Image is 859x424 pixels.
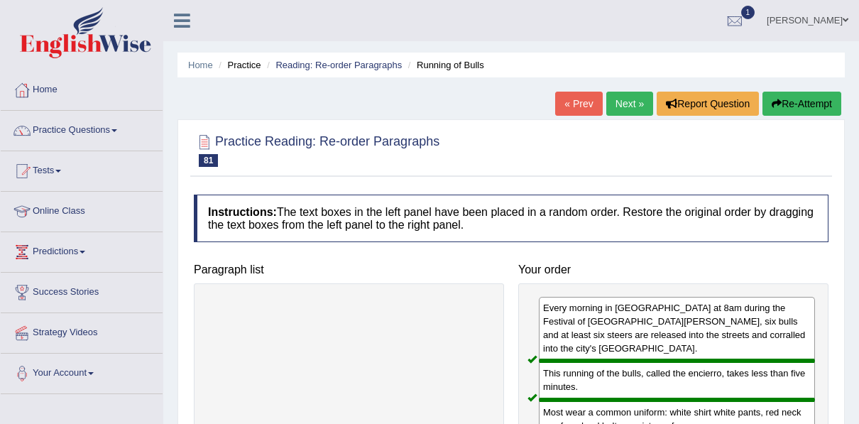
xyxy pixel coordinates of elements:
div: Every morning in [GEOGRAPHIC_DATA] at 8am during the Festival of [GEOGRAPHIC_DATA][PERSON_NAME], ... [539,297,815,361]
a: Practice Questions [1,111,163,146]
div: This running of the bulls, called the encierro, takes less than five minutes. [539,361,815,399]
a: Online Class [1,192,163,227]
li: Practice [215,58,261,72]
a: Predictions [1,232,163,268]
h2: Practice Reading: Re-order Paragraphs [194,131,439,167]
a: Your Account [1,354,163,389]
a: Strategy Videos [1,313,163,349]
li: Running of Bulls [405,58,484,72]
span: 1 [741,6,755,19]
span: 81 [199,154,218,167]
button: Report Question [657,92,759,116]
h4: The text boxes in the left panel have been placed in a random order. Restore the original order b... [194,195,828,242]
a: Reading: Re-order Paragraphs [275,60,402,70]
button: Re-Attempt [762,92,841,116]
a: Home [1,70,163,106]
a: Tests [1,151,163,187]
h4: Your order [518,263,828,276]
h4: Paragraph list [194,263,504,276]
a: « Prev [555,92,602,116]
a: Home [188,60,213,70]
a: Success Stories [1,273,163,308]
b: Instructions: [208,206,277,218]
a: Next » [606,92,653,116]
